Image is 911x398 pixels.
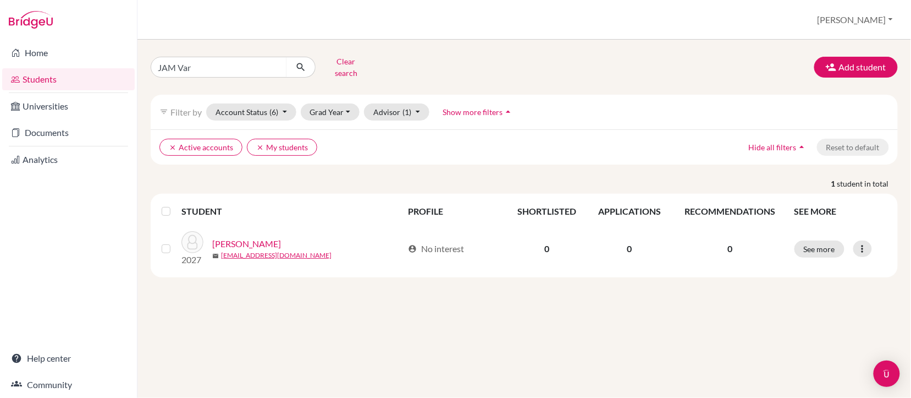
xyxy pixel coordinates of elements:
strong: 1 [831,178,837,189]
button: Show more filtersarrow_drop_up [434,103,523,121]
span: (1) [402,107,411,117]
a: Analytics [2,149,135,171]
img: Bridge-U [9,11,53,29]
i: arrow_drop_up [503,106,514,117]
div: Open Intercom Messenger [874,361,900,387]
span: account_circle [408,244,417,253]
p: 0 [678,242,781,255]
th: SEE MORE [788,198,893,225]
a: Help center [2,347,135,369]
span: mail [212,253,219,259]
button: [PERSON_NAME] [813,9,898,30]
button: clearMy students [247,139,317,156]
input: Find student by name... [151,57,287,78]
i: clear [256,144,264,151]
a: Home [2,42,135,64]
td: 0 [587,225,672,273]
span: Show more filters [443,107,503,117]
a: [EMAIL_ADDRESS][DOMAIN_NAME] [221,250,332,260]
button: Account Status(6) [206,103,296,121]
button: Add student [814,57,898,78]
span: Hide all filters [749,143,797,152]
button: Advisor(1) [364,103,429,121]
button: clearActive accounts [159,139,242,156]
span: (6) [269,107,278,117]
img: JAMNERKAR, Varnika Pushkar [181,231,203,253]
a: Community [2,374,135,396]
a: Documents [2,122,135,144]
button: Reset to default [817,139,889,156]
button: Clear search [316,53,377,81]
span: student in total [837,178,898,189]
a: Universities [2,95,135,117]
td: 0 [507,225,587,273]
div: No interest [408,242,464,255]
i: filter_list [159,107,168,116]
button: Grad Year [301,103,360,121]
th: APPLICATIONS [587,198,672,225]
i: clear [169,144,176,151]
a: Students [2,68,135,90]
th: STUDENT [181,198,401,225]
button: See more [794,241,844,258]
i: arrow_drop_up [797,141,808,152]
th: SHORTLISTED [507,198,587,225]
th: RECOMMENDATIONS [672,198,788,225]
p: 2027 [181,253,203,266]
span: Filter by [170,107,202,117]
th: PROFILE [401,198,507,225]
button: Hide all filtersarrow_drop_up [739,139,817,156]
a: [PERSON_NAME] [212,237,281,250]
